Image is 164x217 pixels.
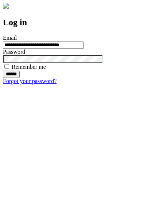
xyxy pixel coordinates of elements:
label: Remember me [12,64,46,70]
label: Password [3,49,25,55]
h2: Log in [3,17,161,27]
a: Forgot your password? [3,78,56,84]
label: Email [3,35,17,41]
img: logo-4e3dc11c47720685a147b03b5a06dd966a58ff35d612b21f08c02c0306f2b779.png [3,3,9,9]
